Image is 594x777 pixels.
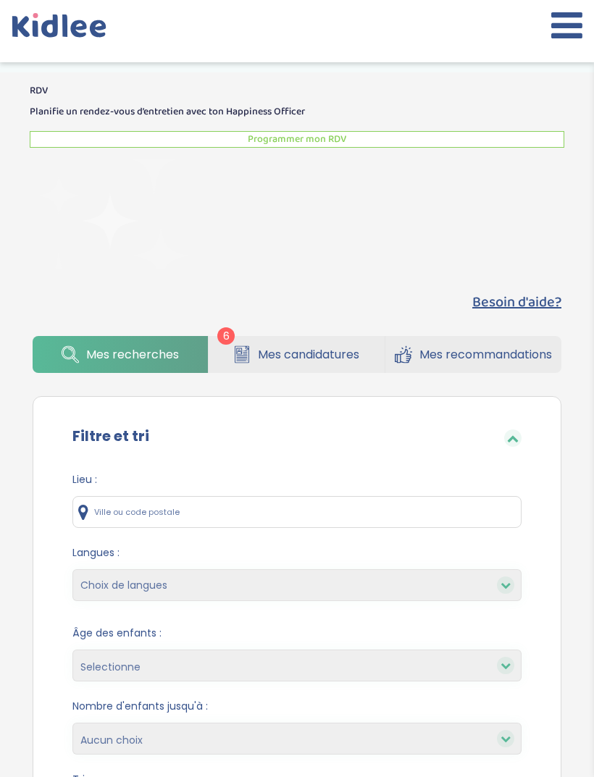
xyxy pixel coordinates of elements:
input: Ville ou code postale [72,496,522,528]
span: Mes candidatures [258,345,359,364]
span: Mes recommandations [419,345,552,364]
label: Filtre et tri [72,425,149,447]
a: Mes recherches [33,336,208,373]
span: Mes recherches [86,345,179,364]
span: Nombre d'enfants jusqu'à : [72,699,522,714]
a: Mes candidatures [209,336,384,373]
button: Programmer mon RDV [30,131,564,148]
span: Langues : [72,545,522,560]
button: Besoin d'aide? [472,291,561,313]
a: Mes recommandations [385,336,561,373]
span: 6 [217,327,235,345]
p: Planifie un rendez-vous d’entretien avec ton Happiness Officer [30,104,564,119]
span: Lieu : [72,472,522,487]
span: Âge des enfants : [72,626,522,641]
span: RDV [30,83,564,98]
